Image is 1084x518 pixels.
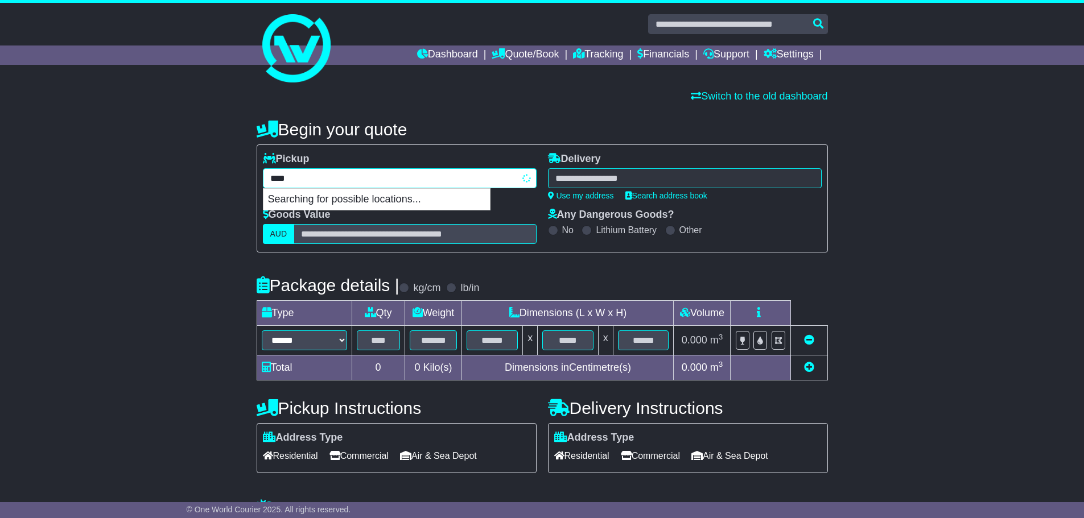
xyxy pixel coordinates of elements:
td: x [523,326,538,355]
a: Quote/Book [492,45,559,65]
td: Type [257,301,352,326]
h4: Delivery Instructions [548,399,828,417]
td: Qty [352,301,405,326]
span: Air & Sea Depot [400,447,477,465]
a: Support [703,45,749,65]
a: Add new item [804,362,814,373]
h4: Warranty & Insurance [257,499,828,517]
h4: Begin your quote [257,120,828,139]
h4: Pickup Instructions [257,399,537,417]
td: Kilo(s) [405,355,462,380]
span: Air & Sea Depot [691,447,768,465]
label: Address Type [554,432,634,444]
h4: Package details | [257,276,399,295]
span: Residential [263,447,318,465]
label: Other [679,225,702,235]
span: m [710,334,723,346]
label: Pickup [263,153,310,165]
td: Weight [405,301,462,326]
td: Volume [674,301,731,326]
a: Financials [637,45,689,65]
a: Tracking [573,45,623,65]
label: Goods Value [263,209,331,221]
label: lb/in [460,282,479,295]
p: Searching for possible locations... [263,189,490,210]
td: x [598,326,613,355]
a: Settings [764,45,814,65]
a: Dashboard [417,45,478,65]
td: 0 [352,355,405,380]
label: Lithium Battery [596,225,657,235]
label: Address Type [263,432,343,444]
a: Switch to the old dashboard [691,90,827,102]
td: Dimensions in Centimetre(s) [462,355,674,380]
label: AUD [263,224,295,244]
a: Search address book [625,191,707,200]
span: 0.000 [682,334,707,346]
label: No [562,225,574,235]
td: Dimensions (L x W x H) [462,301,674,326]
span: Commercial [329,447,389,465]
label: Any Dangerous Goods? [548,209,674,221]
span: 0.000 [682,362,707,373]
span: m [710,362,723,373]
span: Commercial [621,447,680,465]
a: Use my address [548,191,614,200]
label: kg/cm [413,282,440,295]
a: Remove this item [804,334,814,346]
sup: 3 [719,360,723,368]
typeahead: Please provide city [263,168,537,188]
span: Residential [554,447,609,465]
label: Delivery [548,153,601,165]
span: 0 [414,362,420,373]
td: Total [257,355,352,380]
sup: 3 [719,333,723,341]
span: © One World Courier 2025. All rights reserved. [187,505,351,514]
